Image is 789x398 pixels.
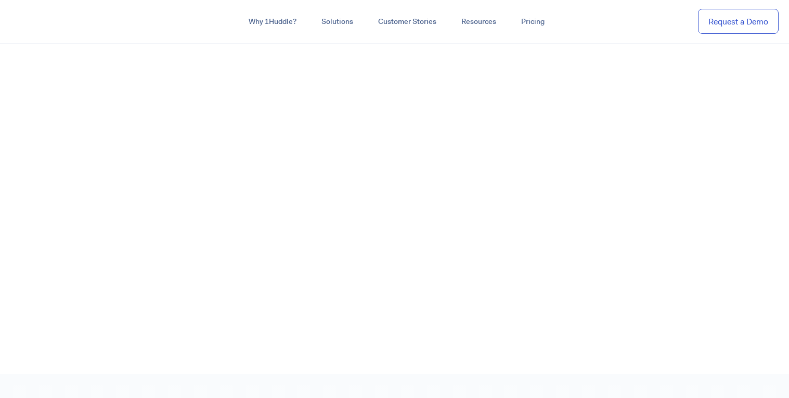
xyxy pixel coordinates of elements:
img: ... [10,11,85,31]
a: Request a Demo [698,9,779,34]
a: Why 1Huddle? [236,12,309,31]
a: Solutions [309,12,366,31]
a: Customer Stories [366,12,449,31]
a: Resources [449,12,509,31]
a: Pricing [509,12,557,31]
